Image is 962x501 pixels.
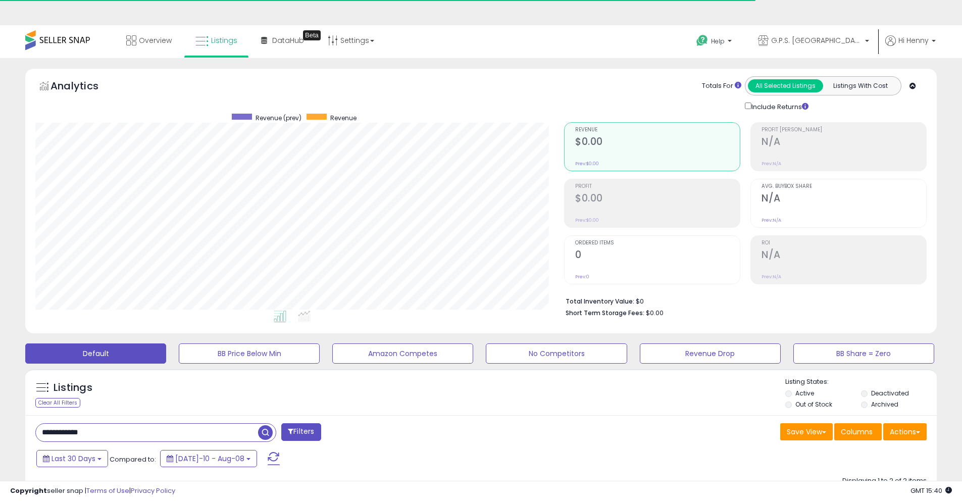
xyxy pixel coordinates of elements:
span: ROI [762,240,926,246]
div: Displaying 1 to 2 of 2 items [842,476,927,486]
a: Overview [119,25,179,56]
div: seller snap | | [10,486,175,496]
button: BB Share = Zero [793,343,934,364]
span: Revenue [330,114,357,122]
div: Totals For [702,81,741,91]
span: Listings [211,35,237,45]
span: [DATE]-10 - Aug-08 [175,454,244,464]
span: DataHub [272,35,304,45]
div: Tooltip anchor [303,30,321,40]
h5: Listings [54,381,92,395]
i: Get Help [696,34,708,47]
a: Hi Henny [885,35,936,58]
small: Prev: $0.00 [575,161,599,167]
div: Clear All Filters [35,398,80,408]
h2: $0.00 [575,192,740,206]
small: Prev: $0.00 [575,217,599,223]
b: Total Inventory Value: [566,297,634,306]
div: Include Returns [737,101,821,112]
button: Actions [883,423,927,440]
span: Hi Henny [898,35,929,45]
p: Listing States: [785,377,937,387]
span: Avg. Buybox Share [762,184,926,189]
h2: $0.00 [575,136,740,149]
small: Prev: 0 [575,274,589,280]
span: Columns [841,427,873,437]
label: Out of Stock [795,400,832,409]
button: Listings With Cost [823,79,898,92]
span: $0.00 [646,308,664,318]
button: BB Price Below Min [179,343,320,364]
button: Columns [834,423,882,440]
li: $0 [566,294,919,307]
button: Default [25,343,166,364]
h5: Analytics [50,79,118,95]
span: Revenue (prev) [256,114,301,122]
span: Overview [139,35,172,45]
span: G.P.S. [GEOGRAPHIC_DATA] [771,35,862,45]
strong: Copyright [10,486,47,495]
small: Prev: N/A [762,161,781,167]
button: Revenue Drop [640,343,781,364]
span: Profit [575,184,740,189]
a: Help [688,27,742,58]
label: Archived [871,400,898,409]
h2: N/A [762,249,926,263]
button: Last 30 Days [36,450,108,467]
button: Amazon Competes [332,343,473,364]
small: Prev: N/A [762,217,781,223]
a: G.P.S. [GEOGRAPHIC_DATA] [750,25,877,58]
button: All Selected Listings [748,79,823,92]
span: Ordered Items [575,240,740,246]
small: Prev: N/A [762,274,781,280]
span: Profit [PERSON_NAME] [762,127,926,133]
label: Active [795,389,814,397]
button: [DATE]-10 - Aug-08 [160,450,257,467]
span: Help [711,37,725,45]
span: Revenue [575,127,740,133]
a: Listings [188,25,245,56]
a: DataHub [254,25,312,56]
h2: N/A [762,192,926,206]
h2: 0 [575,249,740,263]
span: 2025-09-9 15:40 GMT [910,486,952,495]
a: Settings [320,25,382,56]
a: Privacy Policy [131,486,175,495]
span: Last 30 Days [52,454,95,464]
button: Save View [780,423,833,440]
h2: N/A [762,136,926,149]
button: No Competitors [486,343,627,364]
a: Terms of Use [86,486,129,495]
label: Deactivated [871,389,909,397]
b: Short Term Storage Fees: [566,309,644,317]
span: Compared to: [110,455,156,464]
button: Filters [281,423,321,441]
